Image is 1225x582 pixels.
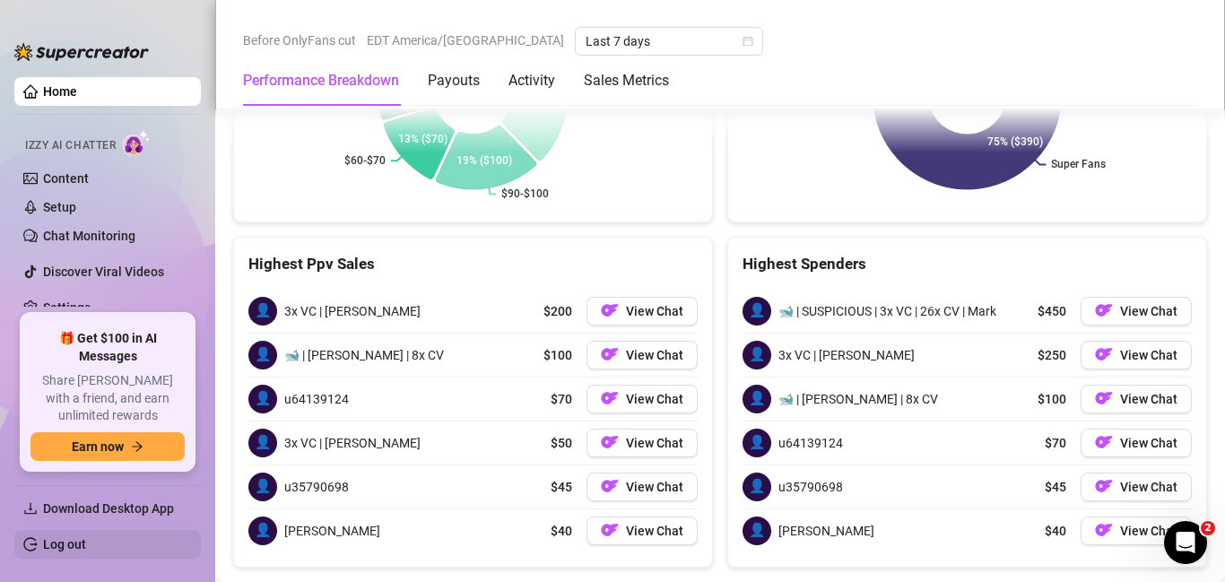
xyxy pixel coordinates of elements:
button: OFView Chat [1081,385,1192,413]
span: View Chat [1120,480,1177,494]
span: View Chat [1120,348,1177,362]
span: 👤 [743,429,771,457]
button: OFView Chat [586,473,698,501]
span: [PERSON_NAME] [284,521,380,541]
span: [PERSON_NAME] [778,521,874,541]
div: Highest Spenders [743,252,1192,276]
span: $50 [551,433,572,453]
span: $70 [551,389,572,409]
span: 🐋 | [PERSON_NAME] | 8x CV [778,389,938,409]
text: Super Fans [1051,158,1106,170]
span: View Chat [1120,304,1177,318]
button: OFView Chat [1081,517,1192,545]
button: OFView Chat [1081,429,1192,457]
span: View Chat [1120,392,1177,406]
span: Last 7 days [586,28,752,55]
div: Performance Breakdown [243,70,399,91]
span: u64139124 [284,389,349,409]
button: OFView Chat [586,429,698,457]
span: 3x VC | [PERSON_NAME] [284,301,421,321]
span: 3x VC | [PERSON_NAME] [284,433,421,453]
button: OFView Chat [1081,341,1192,369]
span: 👤 [248,341,277,369]
span: 3x VC | [PERSON_NAME] [778,345,915,365]
a: Content [43,171,89,186]
span: View Chat [626,524,683,538]
img: OF [601,433,619,451]
span: $450 [1038,301,1066,321]
img: OF [1095,389,1113,407]
button: OFView Chat [586,385,698,413]
span: Before OnlyFans cut [243,27,356,54]
span: 🐋 | SUSPICIOUS | 3x VC | 26x CV | Mark [778,301,996,321]
button: OFView Chat [1081,473,1192,501]
span: download [23,501,38,516]
span: $45 [551,477,572,497]
a: Discover Viral Videos [43,265,164,279]
span: 👤 [248,473,277,501]
span: $70 [1045,433,1066,453]
span: u64139124 [778,433,843,453]
span: 👤 [743,341,771,369]
text: $60-$70 [344,154,386,167]
div: Activity [508,70,555,91]
span: 🎁 Get $100 in AI Messages [30,330,185,365]
span: 👤 [248,429,277,457]
span: 👤 [743,385,771,413]
img: AI Chatter [123,130,151,156]
span: 👤 [248,385,277,413]
span: $100 [543,345,572,365]
span: $40 [551,521,572,541]
iframe: Intercom live chat [1164,521,1207,564]
img: OF [601,345,619,363]
a: Settings [43,300,91,315]
span: 2 [1201,521,1215,535]
img: OF [1095,433,1113,451]
span: View Chat [626,304,683,318]
span: View Chat [626,348,683,362]
span: View Chat [626,392,683,406]
img: OF [601,477,619,495]
span: 🐋 | [PERSON_NAME] | 8x CV [284,345,444,365]
button: Earn nowarrow-right [30,432,185,461]
img: logo-BBDzfeDw.svg [14,43,149,61]
span: $250 [1038,345,1066,365]
img: OF [601,301,619,319]
span: View Chat [1120,524,1177,538]
button: OFView Chat [586,341,698,369]
span: Share [PERSON_NAME] with a friend, and earn unlimited rewards [30,372,185,425]
span: u35790698 [284,477,349,497]
span: $45 [1045,477,1066,497]
button: OFView Chat [586,297,698,326]
img: OF [1095,301,1113,319]
span: 👤 [743,473,771,501]
span: 👤 [248,297,277,326]
a: Setup [43,200,76,214]
span: Earn now [72,439,124,454]
span: 👤 [743,297,771,326]
img: OF [1095,345,1113,363]
span: $40 [1045,521,1066,541]
a: Chat Monitoring [43,229,135,243]
span: calendar [743,36,753,47]
span: 👤 [743,517,771,545]
span: View Chat [626,436,683,450]
text: $90-$100 [501,187,549,200]
img: OF [1095,521,1113,539]
div: Sales Metrics [584,70,669,91]
a: OFView Chat [1081,297,1192,326]
span: EDT America/[GEOGRAPHIC_DATA] [367,27,564,54]
a: Home [43,84,77,99]
span: u35790698 [778,477,843,497]
button: OFView Chat [586,517,698,545]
